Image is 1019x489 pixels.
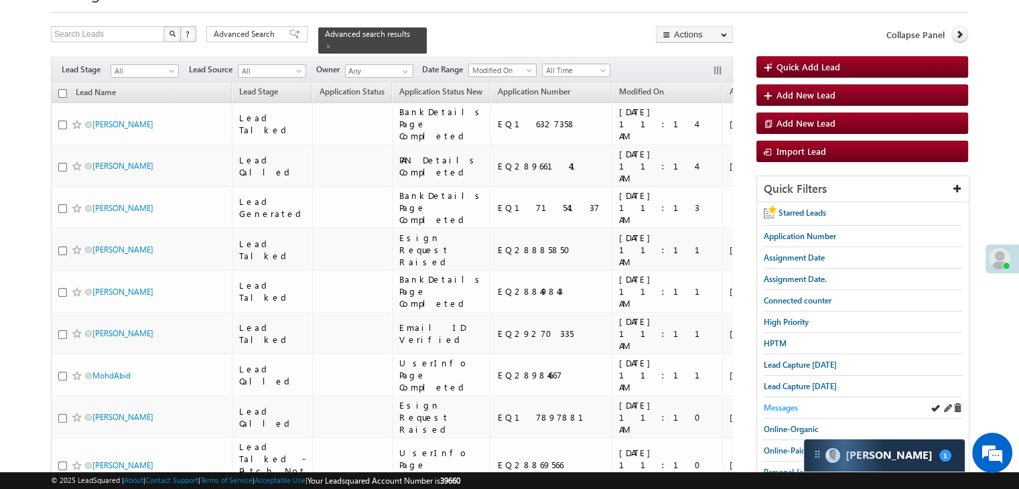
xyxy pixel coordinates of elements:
[189,64,238,76] span: Lead Source
[395,65,412,78] a: Show All Items
[730,411,792,423] div: [DATE]
[239,238,306,262] div: Lead Talked
[730,86,791,96] span: Assignment Date
[619,447,716,483] div: [DATE] 11:10 AM
[764,295,831,305] span: Connected counter
[220,7,252,39] div: Minimize live chat window
[124,476,143,484] a: About
[730,160,792,172] div: [DATE]
[543,64,606,76] span: All Time
[239,322,306,346] div: Lead Talked
[619,232,716,268] div: [DATE] 11:11 AM
[764,231,836,241] span: Application Number
[619,106,716,142] div: [DATE] 11:14 AM
[169,30,176,37] img: Search
[619,273,716,309] div: [DATE] 11:11 AM
[619,190,716,226] div: [DATE] 11:13 AM
[92,328,153,338] a: [PERSON_NAME]
[542,64,610,77] a: All Time
[186,28,192,40] span: ?
[393,84,489,102] a: Application Status New
[468,64,537,77] a: Modified On
[200,476,253,484] a: Terms of Service
[497,411,606,423] div: EQ17897881
[764,445,806,456] span: Online-Paid
[92,161,153,171] a: [PERSON_NAME]
[757,176,969,202] div: Quick Filters
[469,64,533,76] span: Modified On
[239,405,306,429] div: Lead Called
[776,89,835,100] span: Add New Lead
[316,64,345,76] span: Owner
[313,84,391,102] a: Application Status
[619,357,716,393] div: [DATE] 11:11 AM
[399,154,484,178] div: PAN Details Completed
[764,403,798,413] span: Messages
[497,86,569,96] span: Application Number
[730,118,792,130] div: [DATE]
[776,61,840,72] span: Quick Add Lead
[232,84,285,102] a: Lead Stage
[497,369,606,381] div: EQ28984667
[440,476,460,486] span: 39660
[62,64,111,76] span: Lead Stage
[730,328,792,340] div: [DATE]
[320,86,385,96] span: Application Status
[764,381,837,391] span: Lead Capture [DATE]
[497,244,606,256] div: EQ28885850
[239,363,306,387] div: Lead Called
[239,196,306,220] div: Lead Generated
[764,274,827,284] span: Assignment Date.
[17,124,245,372] textarea: Type your message and hit 'Enter'
[399,190,484,226] div: BankDetails Page Completed
[58,89,67,98] input: Check all records
[723,84,797,102] a: Assignment Date
[214,28,279,40] span: Advanced Search
[497,160,606,172] div: EQ28966141
[239,112,306,136] div: Lead Talked
[145,476,198,484] a: Contact Support
[399,232,484,268] div: Esign Request Raised
[730,459,792,471] div: [DATE]
[51,474,460,487] span: © 2025 LeadSquared | | | | |
[308,476,460,486] span: Your Leadsquared Account Number is
[497,202,606,214] div: EQ17154137
[764,317,809,327] span: High Priority
[92,460,153,470] a: [PERSON_NAME]
[497,328,606,340] div: EQ29270335
[399,447,484,483] div: UserInfo Page Completed
[764,467,810,477] span: Personal Jan.
[730,285,792,297] div: [DATE]
[776,117,835,129] span: Add New Lead
[399,86,482,96] span: Application Status New
[776,145,826,157] span: Import Lead
[92,412,153,422] a: [PERSON_NAME]
[255,476,305,484] a: Acceptable Use
[92,370,131,380] a: MohdAbid
[730,244,792,256] div: [DATE]
[238,64,306,78] a: All
[239,65,302,77] span: All
[656,26,733,43] button: Actions
[497,459,606,471] div: EQ28869566
[92,244,153,255] a: [PERSON_NAME]
[886,29,945,41] span: Collapse Panel
[239,154,306,178] div: Lead Called
[619,399,716,435] div: [DATE] 11:10 AM
[92,203,153,213] a: [PERSON_NAME]
[803,439,965,472] div: carter-dragCarter[PERSON_NAME]1
[345,64,413,78] input: Type to Search
[23,70,56,88] img: d_60004797649_company_0_60004797649
[619,148,716,184] div: [DATE] 11:14 AM
[239,86,278,96] span: Lead Stage
[490,84,576,102] a: Application Number
[764,424,819,434] span: Online-Organic
[92,287,153,297] a: [PERSON_NAME]
[111,64,179,78] a: All
[730,369,792,381] div: [DATE]
[70,70,225,88] div: Chat with us now
[778,208,826,218] span: Starred Leads
[422,64,468,76] span: Date Range
[497,285,606,297] div: EQ28849843
[619,86,664,96] span: Modified On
